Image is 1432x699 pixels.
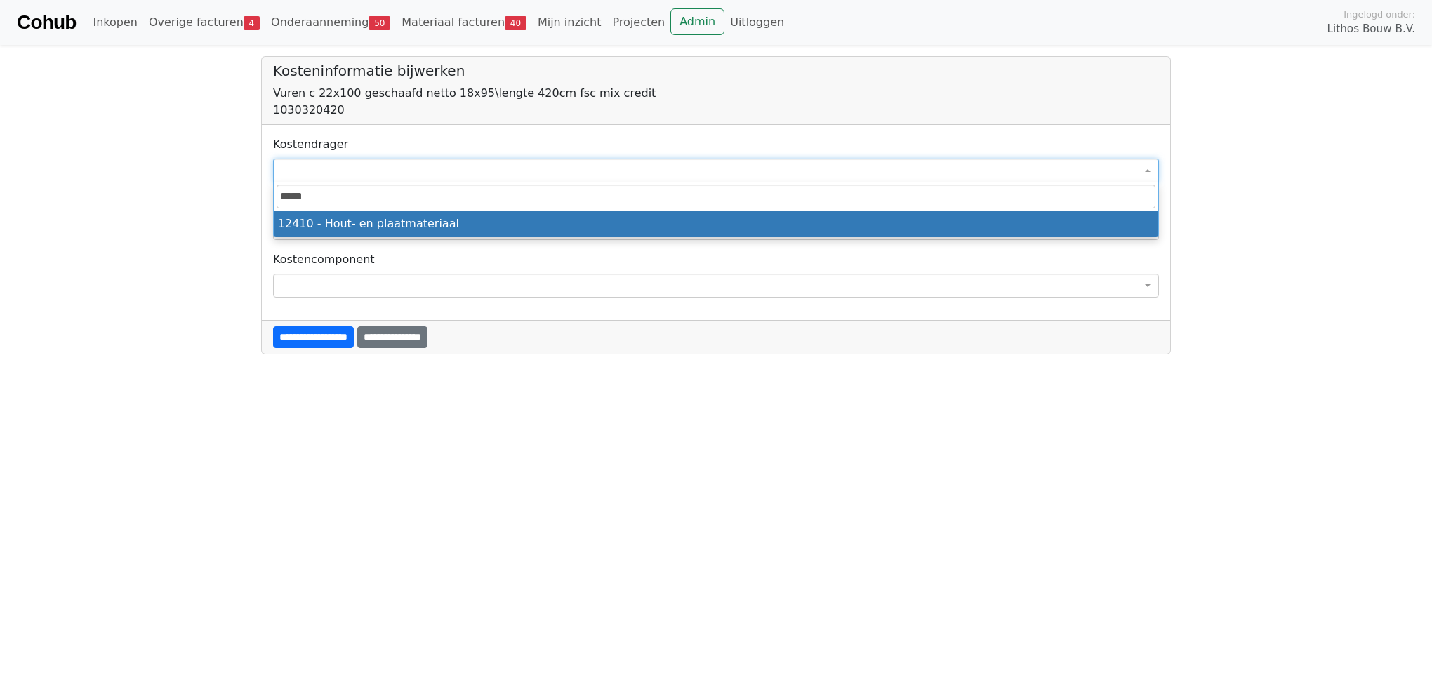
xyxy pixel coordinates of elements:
div: 1030320420 [273,102,1159,119]
a: Uitloggen [724,8,790,36]
a: Projecten [606,8,670,36]
div: Vuren c 22x100 geschaafd netto 18x95\lengte 420cm fsc mix credit [273,85,1159,102]
label: Kostendrager [273,136,348,153]
a: Cohub [17,6,76,39]
a: Materiaal facturen40 [396,8,532,36]
span: Lithos Bouw B.V. [1327,21,1415,37]
a: Admin [670,8,724,35]
span: 50 [369,16,390,30]
a: Overige facturen4 [143,8,265,36]
li: 12410 - Hout- en plaatmateriaal [274,211,1158,237]
a: Onderaanneming50 [265,8,396,36]
span: 4 [244,16,260,30]
a: Inkopen [87,8,142,36]
h5: Kosteninformatie bijwerken [273,62,1159,79]
span: Ingelogd onder: [1344,8,1415,21]
span: 40 [505,16,526,30]
label: Kostencomponent [273,251,375,268]
a: Mijn inzicht [532,8,607,36]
